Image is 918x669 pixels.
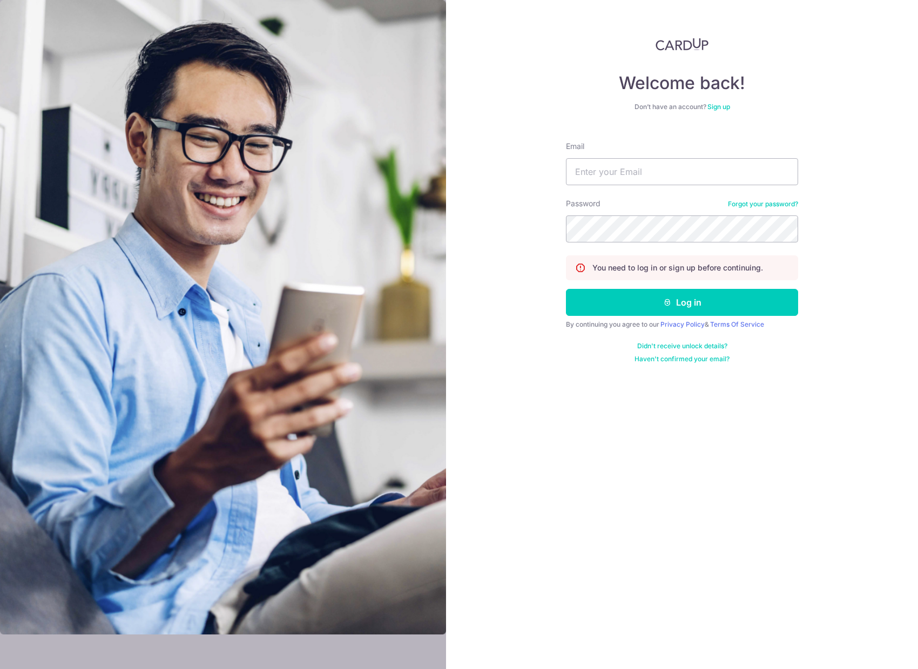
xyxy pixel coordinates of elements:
h4: Welcome back! [566,72,798,94]
label: Email [566,141,584,152]
input: Enter your Email [566,158,798,185]
img: CardUp Logo [656,38,708,51]
a: Haven't confirmed your email? [634,355,730,363]
p: You need to log in or sign up before continuing. [592,262,763,273]
a: Forgot your password? [728,200,798,208]
a: Privacy Policy [660,320,705,328]
label: Password [566,198,600,209]
a: Terms Of Service [710,320,764,328]
a: Sign up [707,103,730,111]
button: Log in [566,289,798,316]
a: Didn't receive unlock details? [637,342,727,350]
div: Don’t have an account? [566,103,798,111]
div: By continuing you agree to our & [566,320,798,329]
